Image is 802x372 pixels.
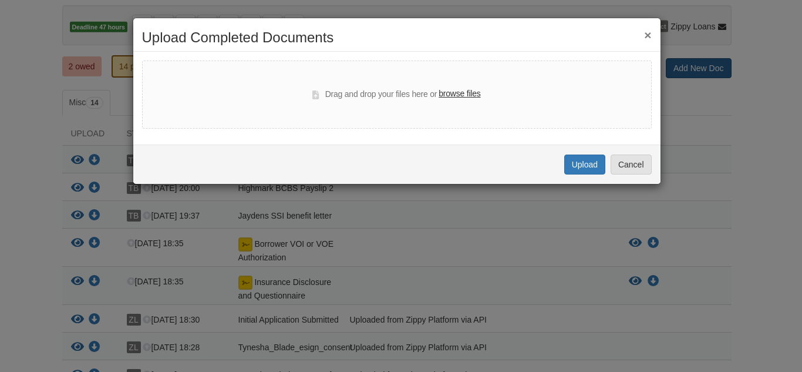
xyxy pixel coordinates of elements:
h2: Upload Completed Documents [142,30,652,45]
button: × [644,29,651,41]
button: Cancel [611,155,652,175]
label: browse files [439,88,480,100]
div: Drag and drop your files here or [312,88,480,102]
button: Upload [564,155,605,175]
